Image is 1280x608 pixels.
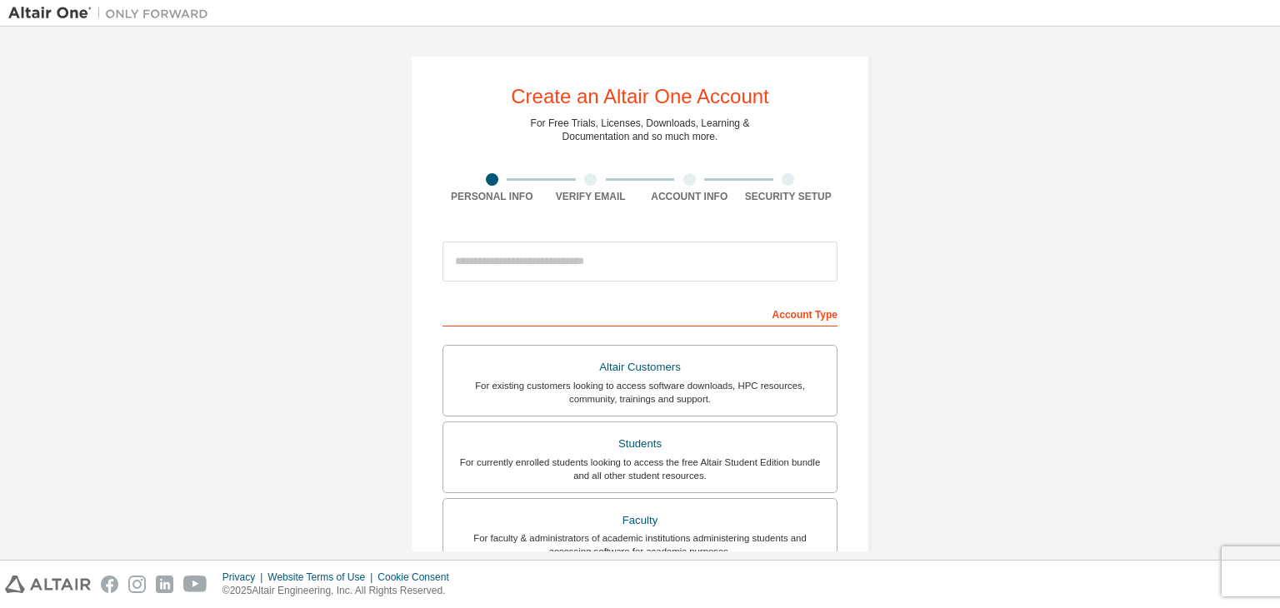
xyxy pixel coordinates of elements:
[511,87,769,107] div: Create an Altair One Account
[442,300,837,326] div: Account Type
[453,356,827,379] div: Altair Customers
[5,576,91,593] img: altair_logo.svg
[8,5,217,22] img: Altair One
[222,571,267,584] div: Privacy
[453,531,827,558] div: For faculty & administrators of academic institutions administering students and accessing softwa...
[453,456,827,482] div: For currently enrolled students looking to access the free Altair Student Edition bundle and all ...
[453,379,827,406] div: For existing customers looking to access software downloads, HPC resources, community, trainings ...
[101,576,118,593] img: facebook.svg
[128,576,146,593] img: instagram.svg
[183,576,207,593] img: youtube.svg
[739,190,838,203] div: Security Setup
[442,190,542,203] div: Personal Info
[531,117,750,143] div: For Free Trials, Licenses, Downloads, Learning & Documentation and so much more.
[453,432,827,456] div: Students
[453,509,827,532] div: Faculty
[377,571,458,584] div: Cookie Consent
[222,584,459,598] p: © 2025 Altair Engineering, Inc. All Rights Reserved.
[267,571,377,584] div: Website Terms of Use
[640,190,739,203] div: Account Info
[156,576,173,593] img: linkedin.svg
[542,190,641,203] div: Verify Email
